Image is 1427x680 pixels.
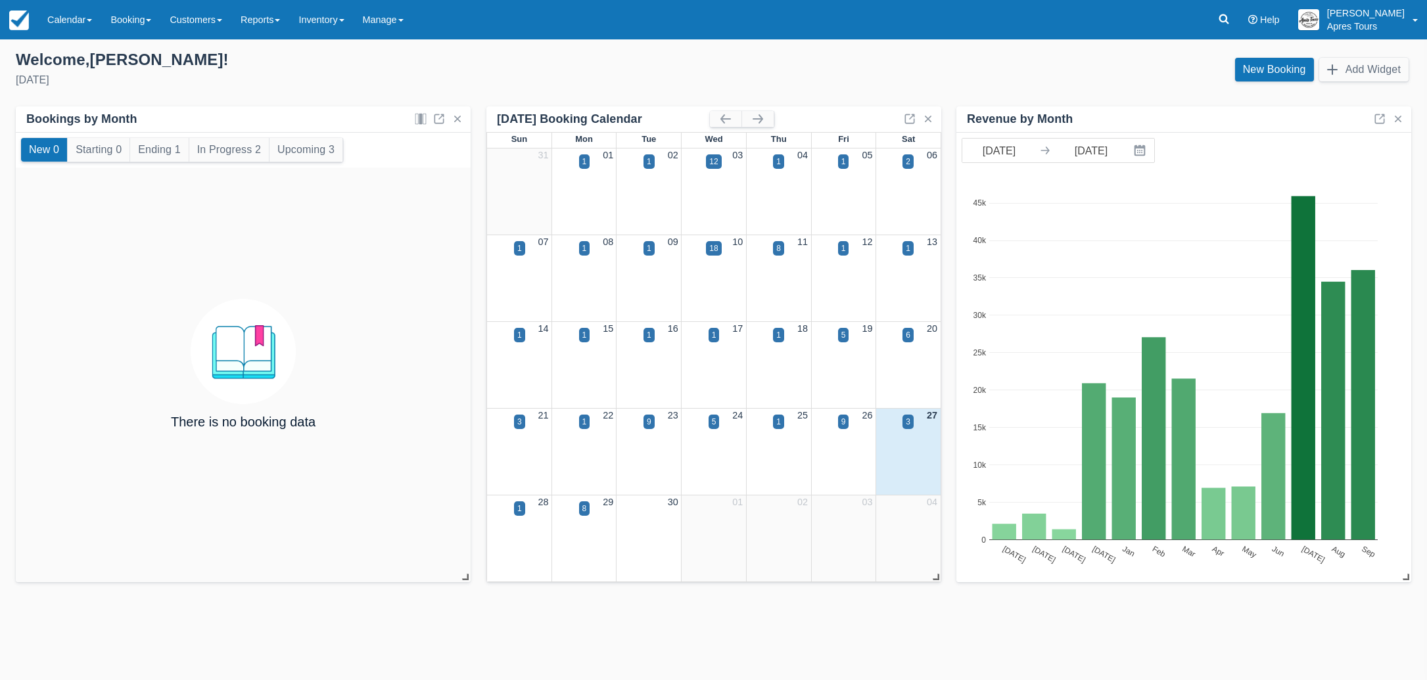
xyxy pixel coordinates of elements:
div: 5 [712,416,716,428]
h4: There is no booking data [171,415,316,429]
span: Sat [902,134,915,144]
a: 02 [797,497,808,507]
div: 3 [517,416,522,428]
a: 23 [668,410,678,420]
div: 8 [776,242,781,254]
a: 10 [732,237,743,247]
a: 25 [797,410,808,420]
a: 18 [797,323,808,334]
div: 1 [776,156,781,168]
div: Welcome , [PERSON_NAME] ! [16,50,703,70]
a: 07 [538,237,549,247]
span: Mon [575,134,593,144]
div: 6 [906,329,910,341]
div: 5 [841,329,846,341]
div: 1 [776,329,781,341]
i: Help [1248,15,1257,24]
span: Sun [511,134,527,144]
div: [DATE] Booking Calendar [497,112,710,127]
a: 30 [668,497,678,507]
div: 18 [709,242,718,254]
a: 04 [797,150,808,160]
a: 15 [603,323,613,334]
a: 13 [927,237,937,247]
div: 1 [906,242,910,254]
a: 12 [862,237,872,247]
span: Wed [705,134,722,144]
button: In Progress 2 [189,138,269,162]
a: 14 [538,323,549,334]
a: 21 [538,410,549,420]
a: 06 [927,150,937,160]
a: 03 [732,150,743,160]
button: New 0 [21,138,67,162]
div: 12 [709,156,718,168]
a: 20 [927,323,937,334]
a: 27 [927,410,937,420]
a: New Booking [1235,58,1314,81]
div: 1 [647,242,651,254]
div: 1 [647,329,651,341]
p: [PERSON_NAME] [1327,7,1405,20]
div: 1 [582,156,587,168]
div: 9 [841,416,846,428]
a: 17 [732,323,743,334]
a: 01 [603,150,613,160]
div: 3 [906,416,910,428]
a: 03 [862,497,872,507]
div: Bookings by Month [26,112,137,127]
div: 1 [841,156,846,168]
span: Fri [838,134,849,144]
input: Start Date [962,139,1036,162]
button: Upcoming 3 [269,138,342,162]
a: 22 [603,410,613,420]
img: checkfront-main-nav-mini-logo.png [9,11,29,30]
a: 09 [668,237,678,247]
div: 1 [582,416,587,428]
div: 1 [517,329,522,341]
button: Ending 1 [130,138,188,162]
div: 1 [582,242,587,254]
div: 1 [841,242,846,254]
p: Apres Tours [1327,20,1405,33]
img: A1 [1298,9,1319,30]
div: 1 [647,156,651,168]
a: 02 [668,150,678,160]
a: 19 [862,323,872,334]
span: Thu [771,134,787,144]
a: 04 [927,497,937,507]
a: 26 [862,410,872,420]
div: 1 [517,503,522,514]
button: Add Widget [1319,58,1409,81]
a: 16 [668,323,678,334]
a: 05 [862,150,872,160]
a: 11 [797,237,808,247]
button: Starting 0 [68,138,129,162]
a: 24 [732,410,743,420]
span: Help [1260,14,1280,25]
button: Interact with the calendar and add the check-in date for your trip. [1128,139,1154,162]
div: 9 [647,416,651,428]
div: 8 [582,503,587,514]
div: 1 [582,329,587,341]
a: 08 [603,237,613,247]
div: 1 [517,242,522,254]
a: 29 [603,497,613,507]
a: 01 [732,497,743,507]
img: booking.png [191,299,296,404]
div: 1 [776,416,781,428]
a: 28 [538,497,549,507]
a: 31 [538,150,549,160]
div: 2 [906,156,910,168]
div: [DATE] [16,72,703,88]
input: End Date [1054,139,1128,162]
div: Revenue by Month [967,112,1073,127]
span: Tue [642,134,656,144]
div: 1 [712,329,716,341]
